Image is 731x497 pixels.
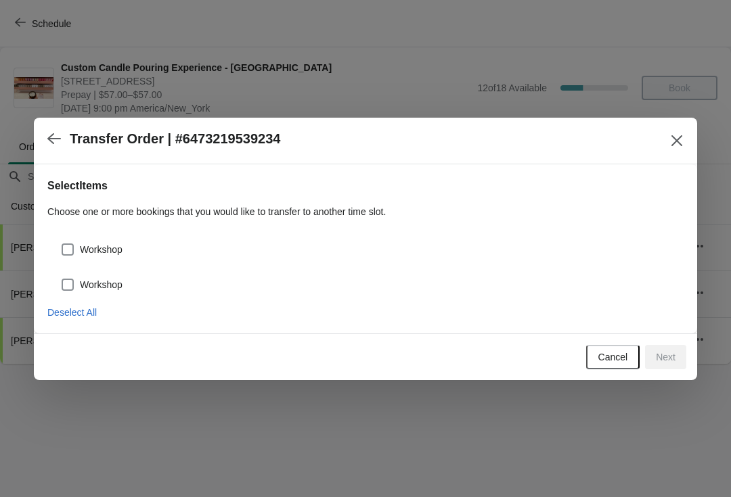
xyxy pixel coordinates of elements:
button: Deselect All [42,300,102,325]
h2: Transfer Order | #6473219539234 [70,131,280,147]
span: Deselect All [47,307,97,318]
span: Cancel [598,352,628,362]
p: Choose one or more bookings that you would like to transfer to another time slot. [47,205,684,218]
span: Workshop [80,278,123,291]
button: Close [665,128,689,153]
button: Cancel [586,345,640,369]
span: Workshop [80,243,123,256]
h2: Select Items [47,178,684,194]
